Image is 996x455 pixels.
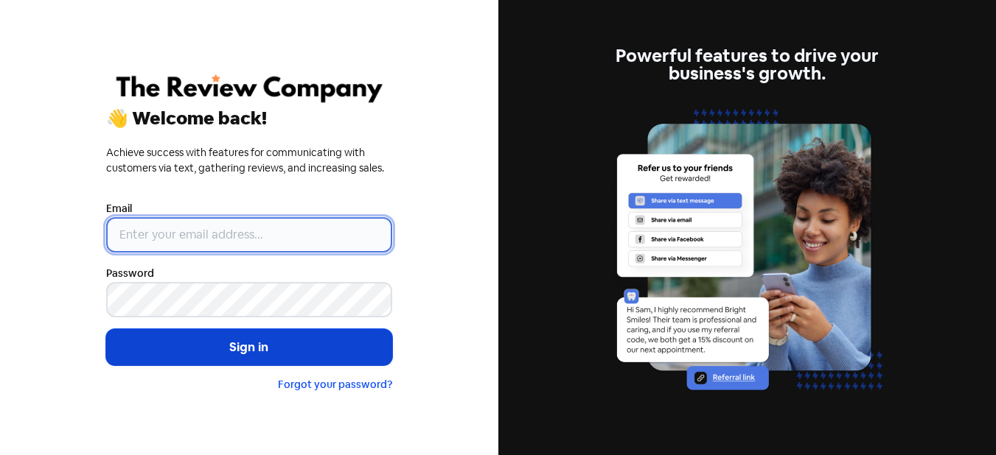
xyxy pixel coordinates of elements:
button: Sign in [106,329,392,366]
img: referrals [604,100,890,417]
label: Password [106,266,154,281]
div: Powerful features to drive your business's growth. [604,47,890,82]
a: Forgot your password? [278,378,392,391]
div: 👋 Welcome back! [106,110,392,127]
input: Enter your email address... [106,217,392,253]
label: Email [106,201,132,216]
div: Achieve success with features for communicating with customers via text, gathering reviews, and i... [106,145,392,176]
